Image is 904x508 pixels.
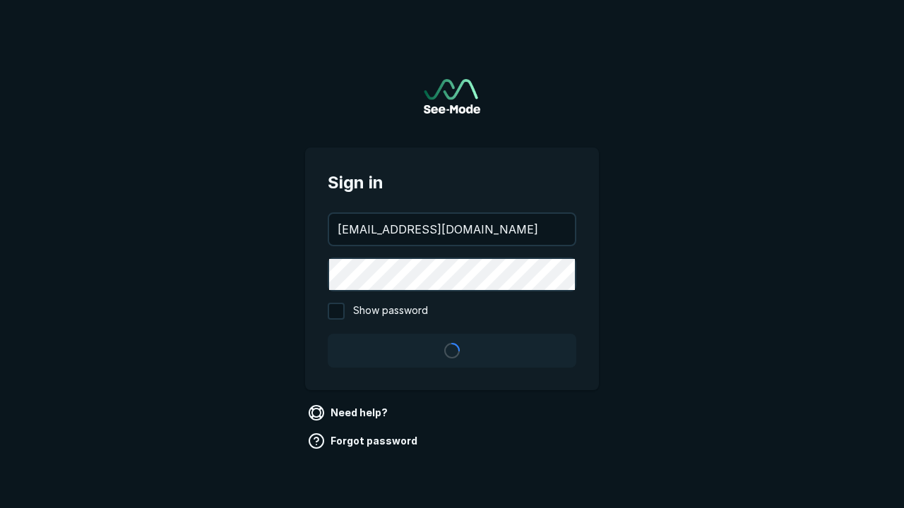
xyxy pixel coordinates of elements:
a: Go to sign in [424,79,480,114]
span: Show password [353,303,428,320]
a: Need help? [305,401,393,424]
input: your@email.com [329,214,575,245]
a: Forgot password [305,430,423,452]
span: Sign in [328,170,576,195]
img: See-Mode Logo [424,79,480,114]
